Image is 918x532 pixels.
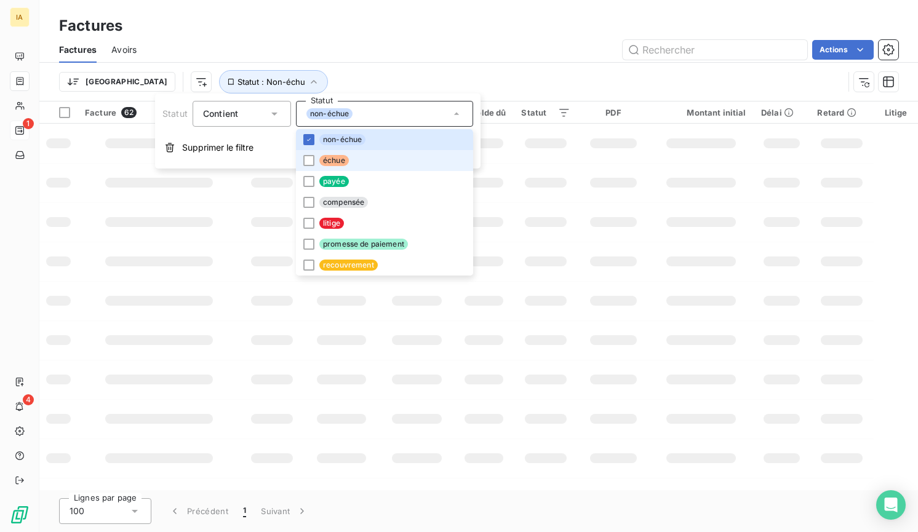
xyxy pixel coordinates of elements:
[23,394,34,405] span: 4
[319,134,365,145] span: non-échue
[656,108,746,117] div: Montant initial
[876,490,906,520] div: Open Intercom Messenger
[521,108,571,117] div: Statut
[10,7,30,27] div: IA
[319,260,378,271] span: recouvrement
[59,72,175,92] button: [GEOGRAPHIC_DATA]
[306,108,353,119] span: non-échue
[236,498,253,524] button: 1
[121,107,137,118] span: 62
[70,505,84,517] span: 100
[817,108,866,117] div: Retard
[59,44,97,56] span: Factures
[203,108,238,119] span: Contient
[23,118,34,129] span: 1
[319,239,408,250] span: promesse de paiement
[237,77,305,87] span: Statut : Non-échu
[462,108,506,117] div: Solde dû
[319,176,349,187] span: payée
[10,121,29,140] a: 1
[162,108,188,119] span: Statut
[812,40,874,60] button: Actions
[10,505,30,525] img: Logo LeanPay
[111,44,137,56] span: Avoirs
[85,108,116,117] span: Facture
[253,498,316,524] button: Suivant
[319,155,349,166] span: échue
[881,108,911,117] div: Litige
[59,15,122,37] h3: Factures
[319,218,344,229] span: litige
[182,141,253,154] span: Supprimer le filtre
[155,134,481,161] button: Supprimer le filtre
[319,197,368,208] span: compensée
[585,108,641,117] div: PDF
[761,108,803,117] div: Délai
[623,40,807,60] input: Rechercher
[219,70,328,93] button: Statut : Non-échu
[243,505,246,517] span: 1
[161,498,236,524] button: Précédent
